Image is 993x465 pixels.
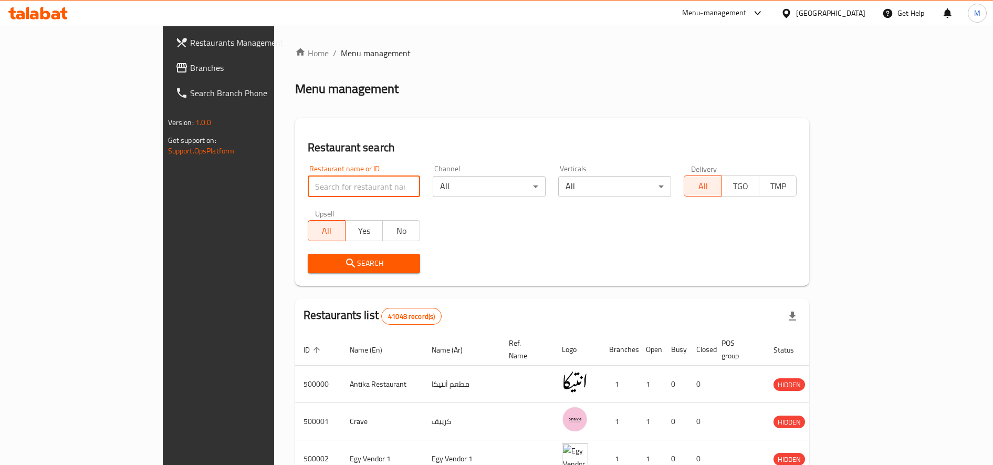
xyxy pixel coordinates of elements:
li: / [333,47,337,59]
span: Restaurants Management [190,36,320,49]
img: Crave [562,406,588,432]
div: HIDDEN [774,378,805,391]
a: Search Branch Phone [167,80,329,106]
div: HIDDEN [774,416,805,428]
nav: breadcrumb [295,47,810,59]
td: 0 [663,366,688,403]
div: All [558,176,671,197]
span: HIDDEN [774,416,805,428]
h2: Restaurant search [308,140,797,156]
td: 0 [688,366,713,403]
span: 1.0.0 [195,116,212,129]
span: Branches [190,61,320,74]
div: Total records count [381,308,442,325]
td: كرييف [423,403,500,440]
div: Menu-management [682,7,747,19]
button: Yes [345,220,383,241]
td: مطعم أنتيكا [423,366,500,403]
th: Open [637,334,663,366]
button: TMP [759,175,797,197]
th: Busy [663,334,688,366]
th: Branches [601,334,637,366]
label: Delivery [691,165,717,172]
span: Status [774,344,808,356]
th: Logo [553,334,601,366]
span: All [312,223,341,239]
img: Antika Restaurant [562,369,588,395]
div: All [433,176,546,197]
td: 1 [637,366,663,403]
span: M [974,7,980,19]
td: 0 [688,403,713,440]
a: Branches [167,55,329,80]
span: Ref. Name [509,337,541,362]
a: Restaurants Management [167,30,329,55]
div: [GEOGRAPHIC_DATA] [796,7,865,19]
td: 1 [601,366,637,403]
span: 41048 record(s) [382,312,441,322]
span: Search Branch Phone [190,87,320,99]
span: Get support on: [168,133,216,147]
td: 1 [637,403,663,440]
button: All [684,175,722,197]
span: Name (Ar) [432,344,476,356]
span: Yes [350,223,379,239]
th: Closed [688,334,713,366]
span: Search [316,257,412,270]
span: POS group [722,337,752,362]
span: No [387,223,416,239]
span: Menu management [341,47,411,59]
td: 1 [601,403,637,440]
button: Search [308,254,421,273]
input: Search for restaurant name or ID.. [308,176,421,197]
td: Antika Restaurant [341,366,423,403]
span: Version: [168,116,194,129]
label: Upsell [315,210,335,217]
span: TGO [726,179,755,194]
button: TGO [722,175,759,197]
button: No [382,220,420,241]
td: Crave [341,403,423,440]
div: Export file [780,304,805,329]
span: HIDDEN [774,379,805,391]
a: Support.OpsPlatform [168,144,235,158]
td: 0 [663,403,688,440]
span: ID [304,344,323,356]
span: All [688,179,717,194]
h2: Restaurants list [304,307,442,325]
h2: Menu management [295,80,399,97]
button: All [308,220,346,241]
span: Name (En) [350,344,396,356]
span: TMP [764,179,792,194]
